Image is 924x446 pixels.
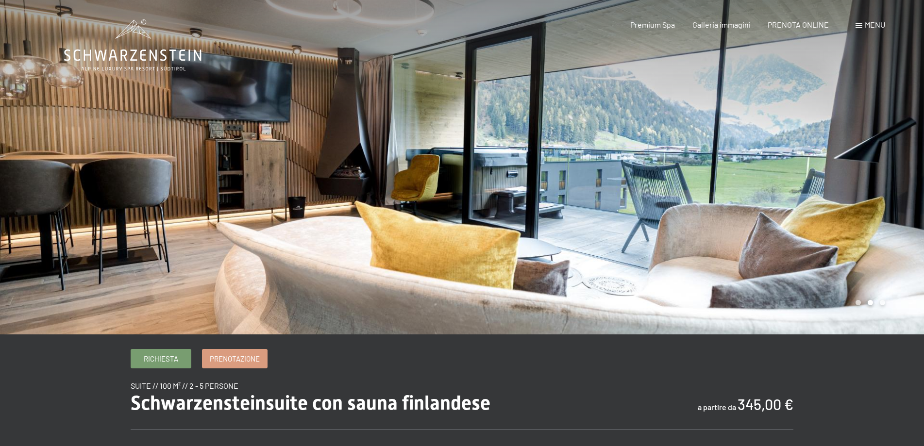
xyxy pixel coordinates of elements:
[202,349,267,368] a: Prenotazione
[210,354,260,364] span: Prenotazione
[738,396,793,413] b: 345,00 €
[630,20,675,29] a: Premium Spa
[131,349,191,368] a: Richiesta
[698,402,736,412] span: a partire da
[144,354,178,364] span: Richiesta
[768,20,829,29] a: PRENOTA ONLINE
[131,392,490,414] span: Schwarzensteinsuite con sauna finlandese
[131,381,238,390] span: suite // 100 m² // 2 - 5 persone
[692,20,751,29] a: Galleria immagini
[865,20,885,29] span: Menu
